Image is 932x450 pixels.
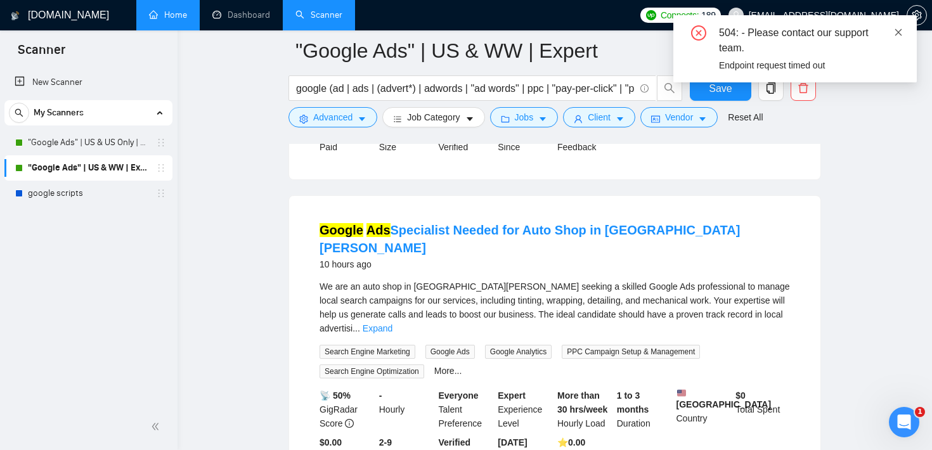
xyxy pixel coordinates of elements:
[557,390,607,415] b: More than 30 hrs/week
[439,390,479,401] b: Everyone
[538,114,547,124] span: caret-down
[698,114,707,124] span: caret-down
[363,323,392,333] a: Expand
[501,114,510,124] span: folder
[9,103,29,123] button: search
[651,114,660,124] span: idcard
[313,110,353,124] span: Advanced
[557,437,585,447] b: ⭐️ 0.00
[907,5,927,25] button: setting
[28,130,148,155] a: "Google Ads" | US & US Only | Expert
[10,108,29,117] span: search
[485,345,552,359] span: Google Analytics
[733,389,793,430] div: Total Spent
[425,345,475,359] span: Google Ads
[8,41,75,67] span: Scanner
[320,345,415,359] span: Search Engine Marketing
[320,437,342,447] b: $0.00
[439,437,471,447] b: Verified
[377,389,436,430] div: Hourly
[379,437,392,447] b: 2-9
[640,84,649,93] span: info-circle
[156,188,166,198] span: holder
[498,390,526,401] b: Expert
[674,389,734,430] div: Country
[676,389,772,409] b: [GEOGRAPHIC_DATA]
[657,82,682,94] span: search
[156,163,166,173] span: holder
[149,10,187,20] a: homeHome
[495,389,555,430] div: Experience Level
[379,390,382,401] b: -
[677,389,686,397] img: 🇺🇸
[434,366,462,376] a: More...
[34,100,84,125] span: My Scanners
[574,114,583,124] span: user
[465,114,474,124] span: caret-down
[11,6,20,26] img: logo
[28,155,148,181] a: "Google Ads" | US & WW | Expert
[320,364,424,378] span: Search Engine Optimization
[151,420,164,433] span: double-left
[640,107,718,127] button: idcardVendorcaret-down
[320,257,790,272] div: 10 hours ago
[382,107,484,127] button: barsJob Categorycaret-down
[907,10,926,20] span: setting
[156,138,166,148] span: holder
[299,114,308,124] span: setting
[588,110,611,124] span: Client
[320,223,363,237] mark: Google
[407,110,460,124] span: Job Category
[393,114,402,124] span: bars
[436,389,496,430] div: Talent Preference
[728,110,763,124] a: Reset All
[296,80,635,96] input: Search Freelance Jobs...
[719,58,902,72] div: Endpoint request timed out
[665,110,693,124] span: Vendor
[889,407,919,437] iframe: Intercom live chat
[515,110,534,124] span: Jobs
[657,75,682,101] button: search
[498,437,527,447] b: [DATE]
[907,10,927,20] a: setting
[320,280,790,335] div: We are an auto shop in Fort Myers seeking a skilled Google Ads professional to manage local searc...
[15,70,162,95] a: New Scanner
[563,107,635,127] button: userClientcaret-down
[691,25,706,41] span: close-circle
[358,114,366,124] span: caret-down
[661,8,699,22] span: Connects:
[345,419,354,428] span: info-circle
[320,281,790,333] span: We are an auto shop in [GEOGRAPHIC_DATA][PERSON_NAME] seeking a skilled Google Ads professional t...
[555,389,614,430] div: Hourly Load
[701,8,715,22] span: 189
[490,107,559,127] button: folderJobscaret-down
[732,11,741,20] span: user
[295,35,795,67] input: Scanner name...
[4,100,172,206] li: My Scanners
[317,389,377,430] div: GigRadar Score
[617,390,649,415] b: 1 to 3 months
[288,107,377,127] button: settingAdvancedcaret-down
[212,10,270,20] a: dashboardDashboard
[616,114,625,124] span: caret-down
[353,323,360,333] span: ...
[646,10,656,20] img: upwork-logo.png
[614,389,674,430] div: Duration
[28,181,148,206] a: google scripts
[562,345,700,359] span: PPC Campaign Setup & Management
[719,25,902,56] div: 504: - Please contact our support team.
[915,407,925,417] span: 1
[320,390,351,401] b: 📡 50%
[735,390,746,401] b: $ 0
[320,223,740,255] a: Google AdsSpecialist Needed for Auto Shop in [GEOGRAPHIC_DATA][PERSON_NAME]
[4,70,172,95] li: New Scanner
[295,10,342,20] a: searchScanner
[366,223,391,237] mark: Ads
[894,28,903,37] span: close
